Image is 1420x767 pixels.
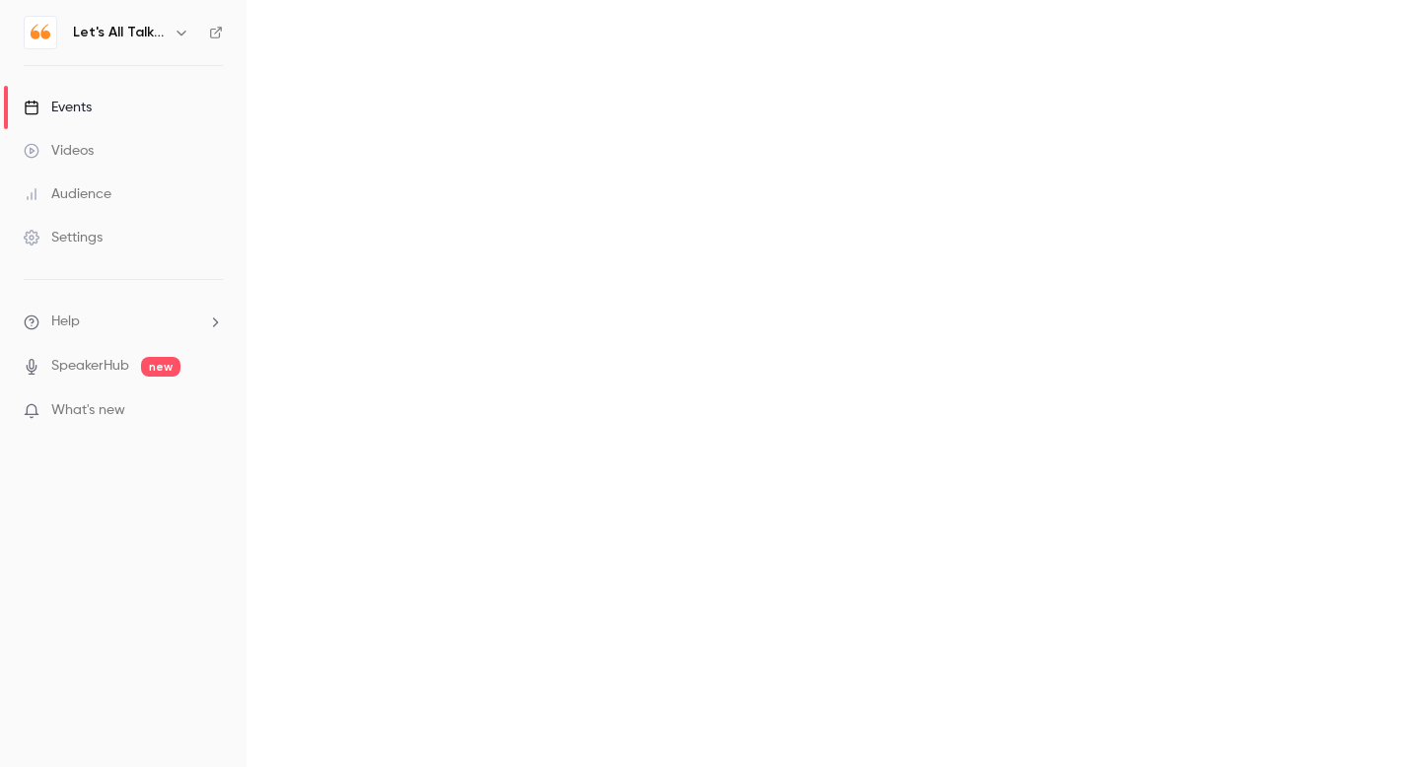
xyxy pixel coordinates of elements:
[73,23,166,42] h6: Let's All Talk Mental Health
[24,98,92,117] div: Events
[51,356,129,377] a: SpeakerHub
[51,400,125,421] span: What's new
[51,312,80,332] span: Help
[24,184,111,204] div: Audience
[24,228,103,247] div: Settings
[25,17,56,48] img: Let's All Talk Mental Health
[141,357,180,377] span: new
[24,312,223,332] li: help-dropdown-opener
[24,141,94,161] div: Videos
